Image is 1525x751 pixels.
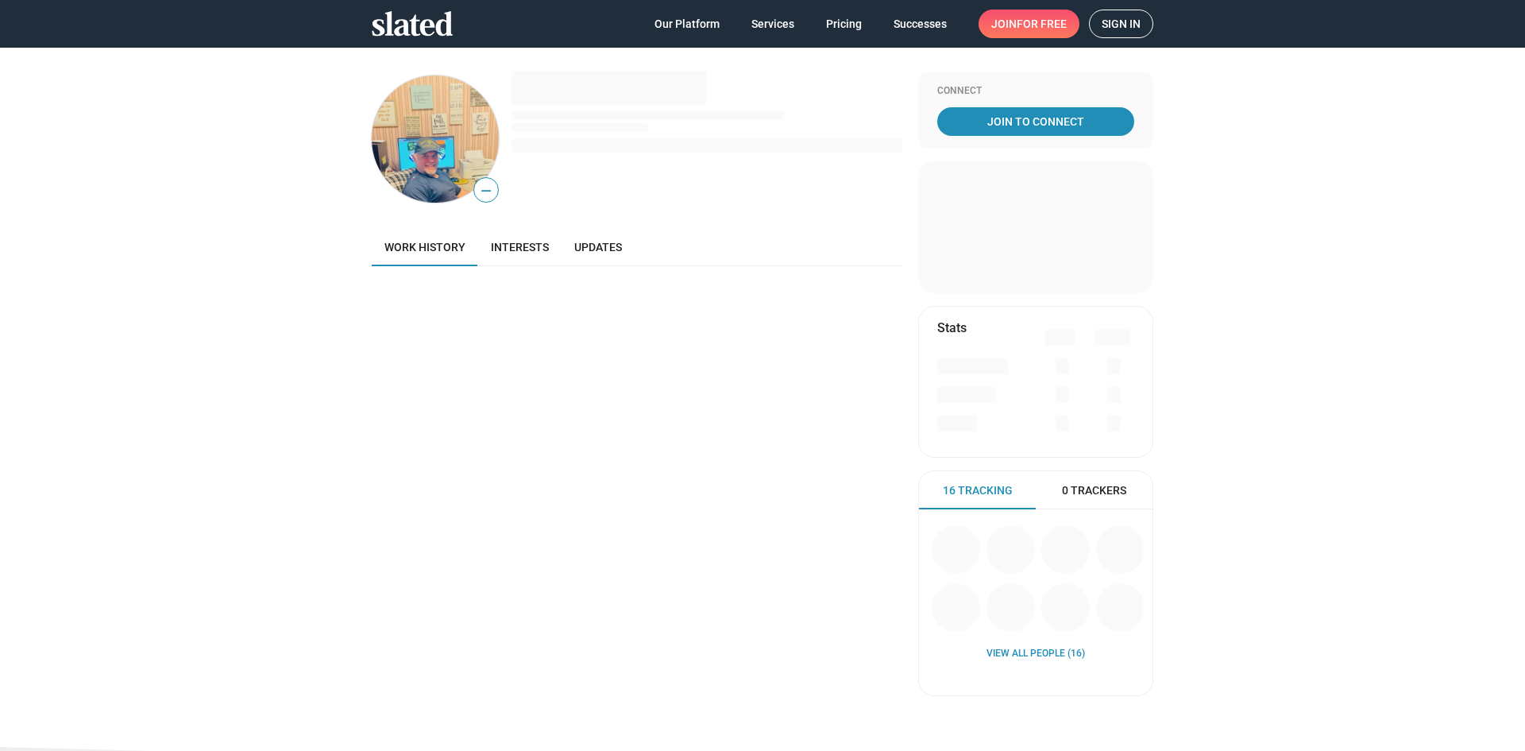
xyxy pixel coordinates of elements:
[813,10,874,38] a: Pricing
[642,10,732,38] a: Our Platform
[937,85,1134,98] div: Connect
[491,241,549,254] span: Interests
[562,228,635,266] a: Updates
[1062,483,1126,498] span: 0 Trackers
[372,228,478,266] a: Work history
[654,10,720,38] span: Our Platform
[986,648,1085,660] a: View all People (16)
[739,10,807,38] a: Services
[574,241,622,254] span: Updates
[1089,10,1153,38] a: Sign in
[937,107,1134,136] a: Join To Connect
[937,319,967,336] mat-card-title: Stats
[1102,10,1141,37] span: Sign in
[826,10,862,38] span: Pricing
[1017,10,1067,38] span: for free
[478,228,562,266] a: Interests
[979,10,1079,38] a: Joinfor free
[384,241,465,254] span: Work history
[751,10,794,38] span: Services
[881,10,959,38] a: Successes
[943,483,1013,498] span: 16 Tracking
[474,180,498,201] span: —
[940,107,1131,136] span: Join To Connect
[991,10,1067,38] span: Join
[894,10,947,38] span: Successes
